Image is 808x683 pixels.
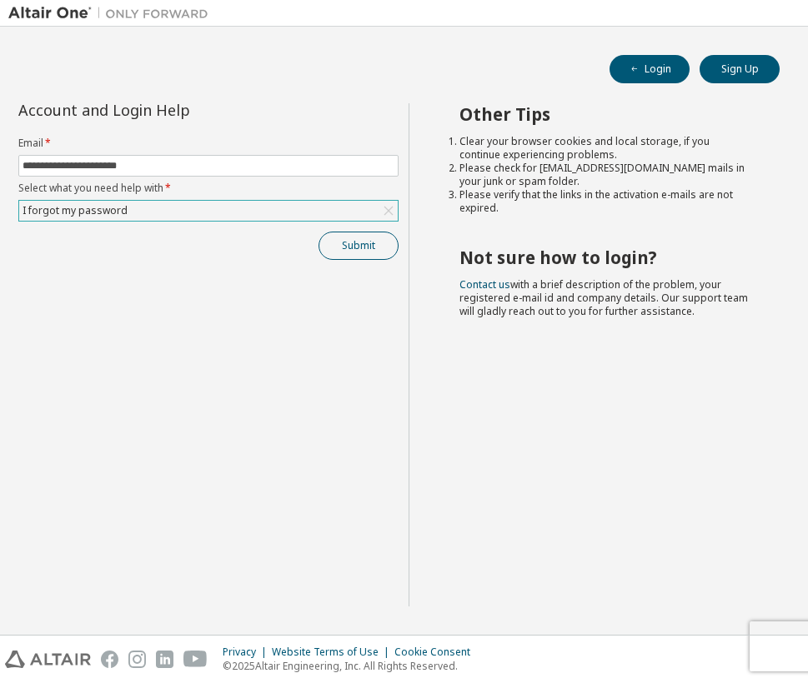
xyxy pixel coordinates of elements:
[459,277,510,292] a: Contact us
[128,651,146,668] img: instagram.svg
[394,646,480,659] div: Cookie Consent
[459,135,750,162] li: Clear your browser cookies and local storage, if you continue experiencing problems.
[459,162,750,188] li: Please check for [EMAIL_ADDRESS][DOMAIN_NAME] mails in your junk or spam folder.
[20,202,130,220] div: I forgot my password
[19,201,398,221] div: I forgot my password
[156,651,173,668] img: linkedin.svg
[183,651,208,668] img: youtube.svg
[5,651,91,668] img: altair_logo.svg
[8,5,217,22] img: Altair One
[18,137,399,150] label: Email
[18,103,323,117] div: Account and Login Help
[319,232,399,260] button: Submit
[459,247,750,268] h2: Not sure how to login?
[610,55,690,83] button: Login
[272,646,394,659] div: Website Terms of Use
[18,182,399,195] label: Select what you need help with
[459,188,750,215] li: Please verify that the links in the activation e-mails are not expired.
[459,103,750,125] h2: Other Tips
[459,277,748,318] span: with a brief description of the problem, your registered e-mail id and company details. Our suppo...
[223,646,272,659] div: Privacy
[700,55,780,83] button: Sign Up
[101,651,118,668] img: facebook.svg
[223,659,480,673] p: © 2025 Altair Engineering, Inc. All Rights Reserved.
